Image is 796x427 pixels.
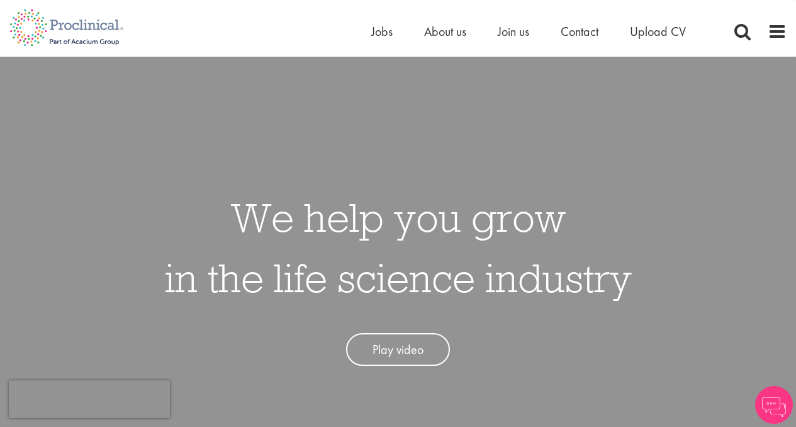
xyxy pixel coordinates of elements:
a: Jobs [371,23,393,40]
a: About us [424,23,466,40]
h1: We help you grow in the life science industry [165,187,632,308]
a: Upload CV [630,23,686,40]
a: Play video [346,333,450,367]
img: Chatbot [755,386,793,424]
a: Contact [561,23,598,40]
a: Join us [498,23,529,40]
